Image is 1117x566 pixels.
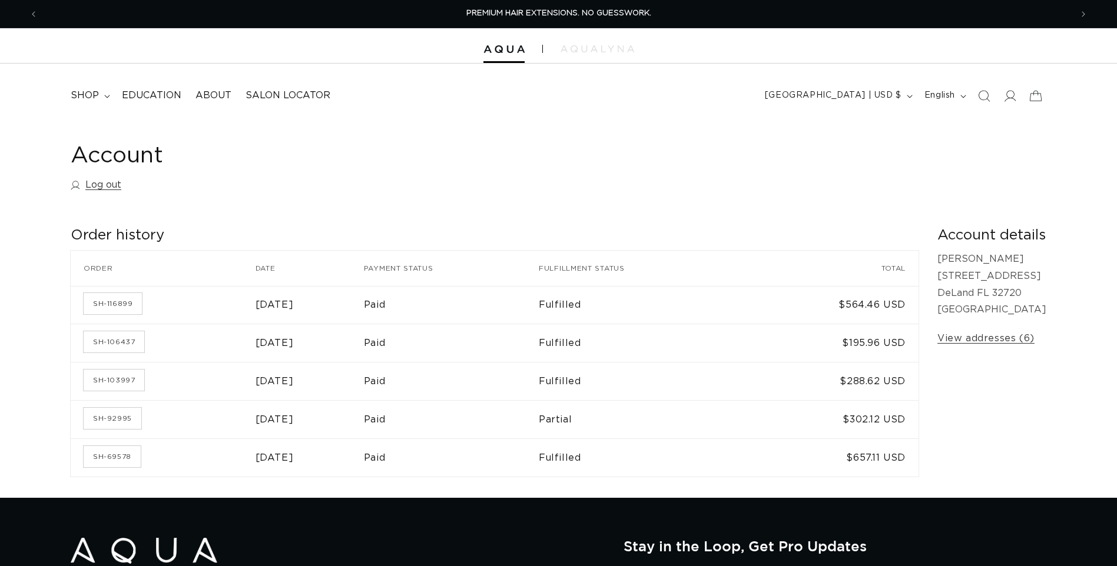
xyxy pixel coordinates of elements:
[924,89,955,102] span: English
[195,89,231,102] span: About
[749,251,919,286] th: Total
[937,330,1035,347] a: View addresses (6)
[749,362,919,400] td: $288.62 USD
[364,400,539,438] td: Paid
[539,362,748,400] td: Fulfilled
[64,82,115,109] summary: shop
[749,438,919,477] td: $657.11 USD
[84,446,141,467] a: Order number SH-69578
[256,453,294,462] time: [DATE]
[84,408,141,429] a: Order number SH-92995
[364,362,539,400] td: Paid
[749,286,919,324] td: $564.46 USD
[84,293,142,314] a: Order number SH-116899
[122,89,181,102] span: Education
[971,83,997,109] summary: Search
[238,82,337,109] a: Salon Locator
[84,369,144,391] a: Order number SH-103997
[1070,3,1096,25] button: Next announcement
[364,286,539,324] td: Paid
[246,89,330,102] span: Salon Locator
[749,324,919,362] td: $195.96 USD
[188,82,238,109] a: About
[256,300,294,309] time: [DATE]
[84,331,144,352] a: Order number SH-106437
[256,377,294,386] time: [DATE]
[539,324,748,362] td: Fulfilled
[256,251,364,286] th: Date
[624,538,1046,554] h2: Stay in the Loop, Get Pro Updates
[749,400,919,438] td: $302.12 USD
[115,82,188,109] a: Education
[256,338,294,348] time: [DATE]
[937,251,1046,318] p: [PERSON_NAME] [STREET_ADDRESS] DeLand FL 32720 [GEOGRAPHIC_DATA]
[466,9,651,17] span: PREMIUM HAIR EXTENSIONS. NO GUESSWORK.
[364,251,539,286] th: Payment status
[21,3,47,25] button: Previous announcement
[256,415,294,424] time: [DATE]
[917,85,971,107] button: English
[561,45,634,52] img: aqualyna.com
[71,177,121,194] a: Log out
[364,438,539,477] td: Paid
[937,227,1046,245] h2: Account details
[71,142,1046,171] h1: Account
[71,227,919,245] h2: Order history
[539,400,748,438] td: Partial
[539,438,748,477] td: Fulfilled
[758,85,917,107] button: [GEOGRAPHIC_DATA] | USD $
[364,324,539,362] td: Paid
[539,286,748,324] td: Fulfilled
[539,251,748,286] th: Fulfillment status
[71,251,256,286] th: Order
[71,89,99,102] span: shop
[765,89,901,102] span: [GEOGRAPHIC_DATA] | USD $
[483,45,525,54] img: Aqua Hair Extensions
